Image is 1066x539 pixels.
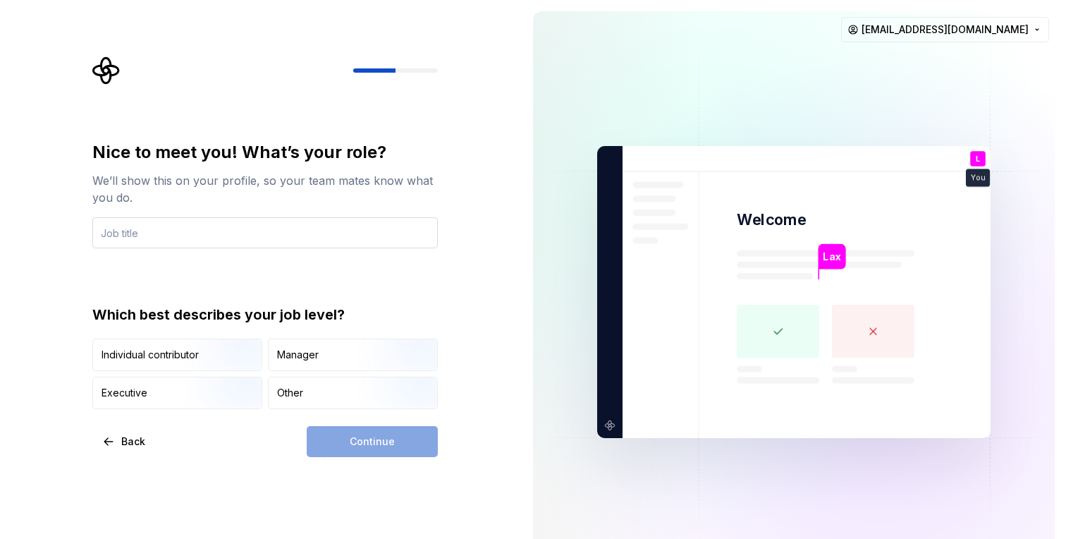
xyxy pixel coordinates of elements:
button: Back [92,426,157,457]
div: Nice to meet you! What’s your role? [92,141,438,164]
button: [EMAIL_ADDRESS][DOMAIN_NAME] [841,17,1049,42]
p: Welcome [737,210,806,230]
div: Individual contributor [102,348,199,362]
div: Other [277,386,303,400]
div: We’ll show this on your profile, so your team mates know what you do. [92,172,438,206]
div: Manager [277,348,319,362]
input: Job title [92,217,438,248]
p: L [976,155,980,163]
p: Lax [823,249,840,265]
p: You [971,174,985,182]
div: Which best describes your job level? [92,305,438,325]
svg: Supernova Logo [92,56,121,85]
span: [EMAIL_ADDRESS][DOMAIN_NAME] [862,23,1029,37]
div: Executive [102,386,147,400]
span: Back [121,435,145,449]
